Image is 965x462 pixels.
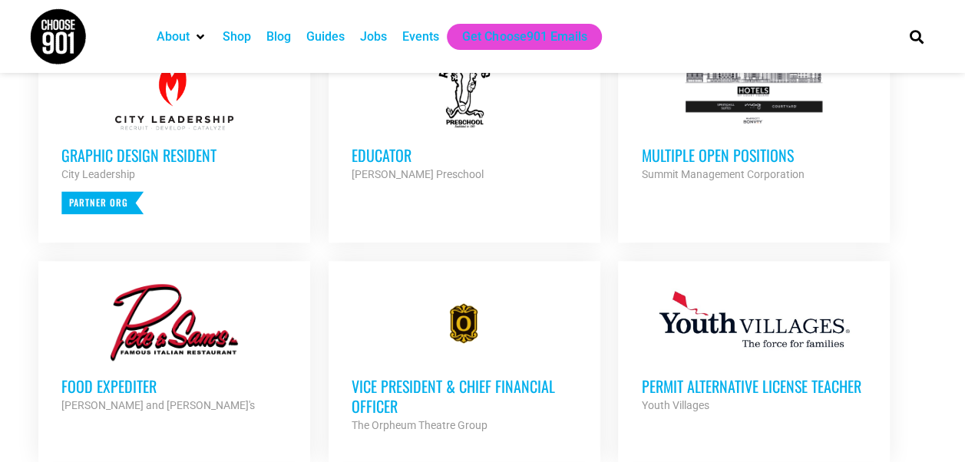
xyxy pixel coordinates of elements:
[618,261,890,437] a: Permit Alternative License Teacher Youth Villages
[38,30,310,237] a: Graphic Design Resident City Leadership Partner Org
[352,376,577,416] h3: Vice President & Chief Financial Officer
[360,28,387,46] a: Jobs
[641,399,709,411] strong: Youth Villages
[329,261,600,457] a: Vice President & Chief Financial Officer The Orpheum Theatre Group
[329,30,600,206] a: Educator [PERSON_NAME] Preschool
[641,145,867,165] h3: Multiple Open Positions
[904,24,929,49] div: Search
[61,145,287,165] h3: Graphic Design Resident
[352,145,577,165] h3: Educator
[149,24,883,50] nav: Main nav
[266,28,291,46] a: Blog
[61,191,144,214] p: Partner Org
[462,28,587,46] a: Get Choose901 Emails
[402,28,439,46] a: Events
[61,376,287,396] h3: Food Expediter
[352,419,487,431] strong: The Orpheum Theatre Group
[641,168,804,180] strong: Summit Management Corporation
[306,28,345,46] a: Guides
[352,168,484,180] strong: [PERSON_NAME] Preschool
[618,30,890,206] a: Multiple Open Positions Summit Management Corporation
[157,28,190,46] a: About
[38,261,310,437] a: Food Expediter [PERSON_NAME] and [PERSON_NAME]'s
[641,376,867,396] h3: Permit Alternative License Teacher
[61,399,255,411] strong: [PERSON_NAME] and [PERSON_NAME]'s
[149,24,215,50] div: About
[61,168,135,180] strong: City Leadership
[223,28,251,46] a: Shop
